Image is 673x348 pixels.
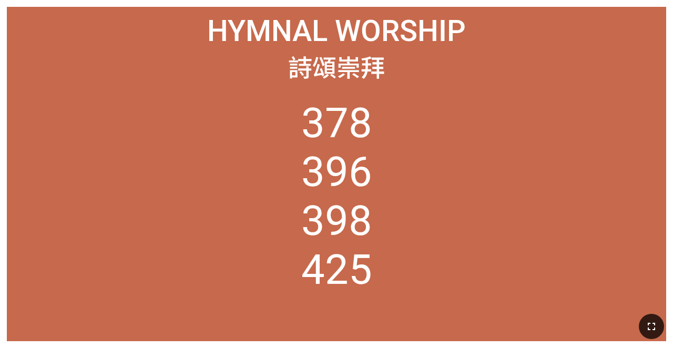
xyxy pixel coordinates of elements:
[301,245,372,294] li: 425
[301,147,372,196] li: 396
[301,196,372,245] li: 398
[207,14,466,48] span: Hymnal Worship
[288,49,385,84] span: 詩頌崇拜
[301,98,372,147] li: 378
